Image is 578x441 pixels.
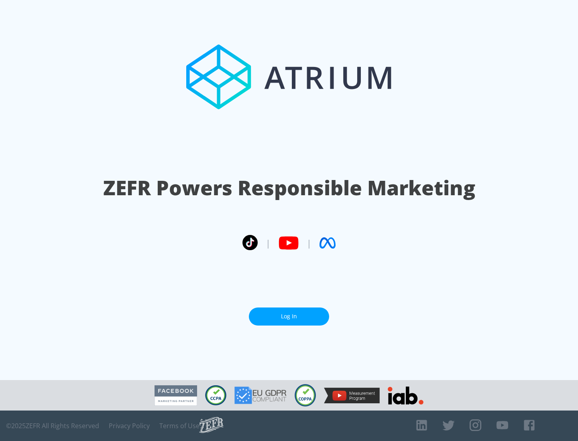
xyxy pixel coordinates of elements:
span: | [307,237,311,249]
h1: ZEFR Powers Responsible Marketing [103,174,475,202]
span: | [266,237,271,249]
span: © 2025 ZEFR All Rights Reserved [6,422,99,430]
img: IAB [388,386,423,405]
img: GDPR Compliant [234,386,287,404]
img: YouTube Measurement Program [324,388,380,403]
img: Facebook Marketing Partner [155,385,197,406]
a: Privacy Policy [109,422,150,430]
a: Terms of Use [159,422,199,430]
img: CCPA Compliant [205,385,226,405]
img: COPPA Compliant [295,384,316,407]
a: Log In [249,307,329,326]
